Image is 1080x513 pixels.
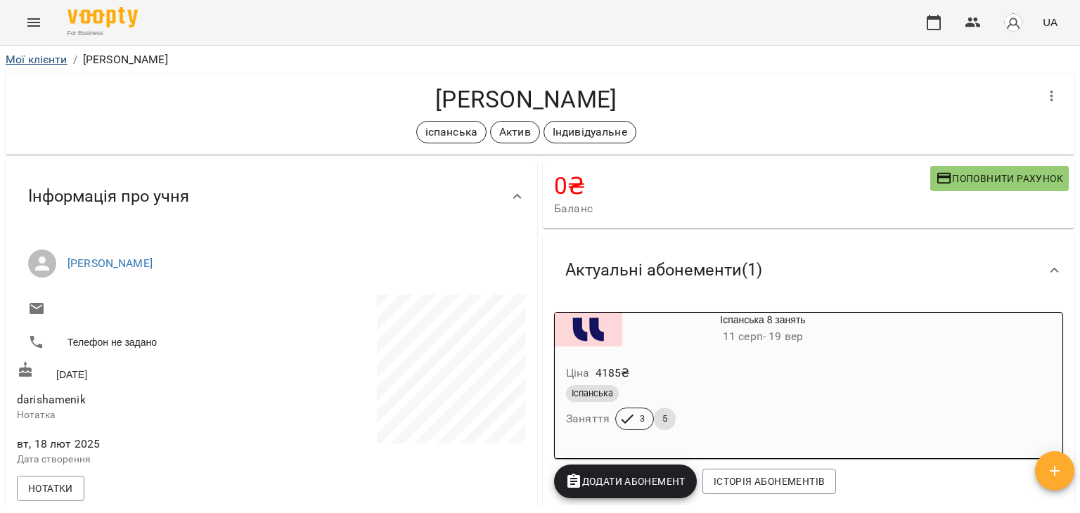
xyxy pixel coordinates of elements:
[553,124,627,141] p: Індивідуальне
[654,413,676,425] span: 5
[67,29,138,38] span: For Business
[702,469,836,494] button: Історія абонементів
[416,121,487,143] div: іспанська
[17,85,1035,114] h4: [PERSON_NAME]
[566,409,610,429] h6: Заняття
[14,358,271,384] div: [DATE]
[554,171,930,200] h4: 0 ₴
[631,413,653,425] span: 3
[490,121,540,143] div: Актив
[543,234,1074,306] div: Актуальні абонементи(1)
[28,186,189,207] span: Інформація про учня
[73,51,77,68] li: /
[554,465,697,498] button: Додати Абонемент
[6,53,67,66] a: Мої клієнти
[565,473,686,490] span: Додати Абонемент
[28,480,73,497] span: Нотатки
[596,365,630,382] p: 4185 ₴
[566,387,619,400] span: Іспанська
[1003,13,1023,32] img: avatar_s.png
[425,124,477,141] p: іспанська
[565,259,762,281] span: Актуальні абонементи ( 1 )
[67,256,153,270] a: [PERSON_NAME]
[83,51,168,68] p: [PERSON_NAME]
[17,453,269,467] p: Дата створення
[622,313,904,346] div: Іспанська 8 занять
[6,51,1074,68] nav: breadcrumb
[554,200,930,217] span: Баланс
[499,124,531,141] p: Актив
[714,473,825,490] span: Історія абонементів
[936,170,1063,187] span: Поповнити рахунок
[555,313,622,346] div: Іспанська 8 занять
[930,166,1069,191] button: Поповнити рахунок
[17,393,86,406] span: darishamenik
[1043,15,1057,30] span: UA
[6,160,537,233] div: Інформація про учня
[17,328,269,356] li: Телефон не задано
[566,363,590,383] h6: Ціна
[17,436,269,453] span: вт, 18 лют 2025
[723,330,803,343] span: 11 серп - 19 вер
[544,121,636,143] div: Індивідуальне
[17,408,269,422] p: Нотатка
[1037,9,1063,35] button: UA
[555,313,904,447] button: Іспанська 8 занять11 серп- 19 верЦіна4185₴ІспанськаЗаняття35
[17,476,84,501] button: Нотатки
[67,7,138,27] img: Voopty Logo
[17,6,51,39] button: Menu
